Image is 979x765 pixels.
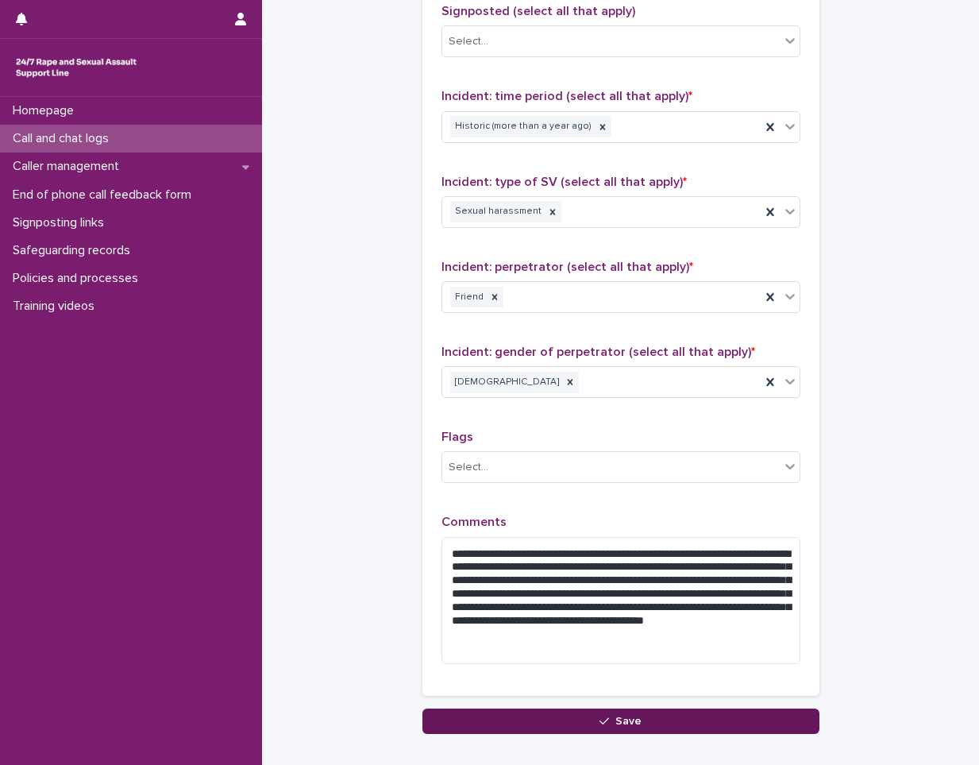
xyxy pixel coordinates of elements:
p: Homepage [6,103,87,118]
p: Call and chat logs [6,131,121,146]
div: [DEMOGRAPHIC_DATA] [450,372,561,393]
span: Save [615,716,642,727]
div: Sexual harassment [450,201,544,222]
div: Select... [449,33,488,50]
span: Incident: time period (select all that apply) [441,90,692,102]
button: Save [422,709,819,734]
div: Select... [449,459,488,476]
span: Flags [441,431,473,443]
p: Policies and processes [6,271,151,286]
span: Incident: type of SV (select all that apply) [441,176,687,188]
p: Signposting links [6,215,117,230]
p: Caller management [6,159,132,174]
p: Training videos [6,299,107,314]
div: Historic (more than a year ago) [450,116,594,137]
p: Safeguarding records [6,243,143,258]
p: End of phone call feedback form [6,187,204,203]
div: Friend [450,287,486,308]
span: Incident: gender of perpetrator (select all that apply) [441,346,755,358]
img: rhQMoQhaT3yELyF149Cw [13,52,140,83]
span: Incident: perpetrator (select all that apply) [441,261,693,273]
span: Comments [441,516,507,528]
span: Signposted (select all that apply) [441,5,635,17]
